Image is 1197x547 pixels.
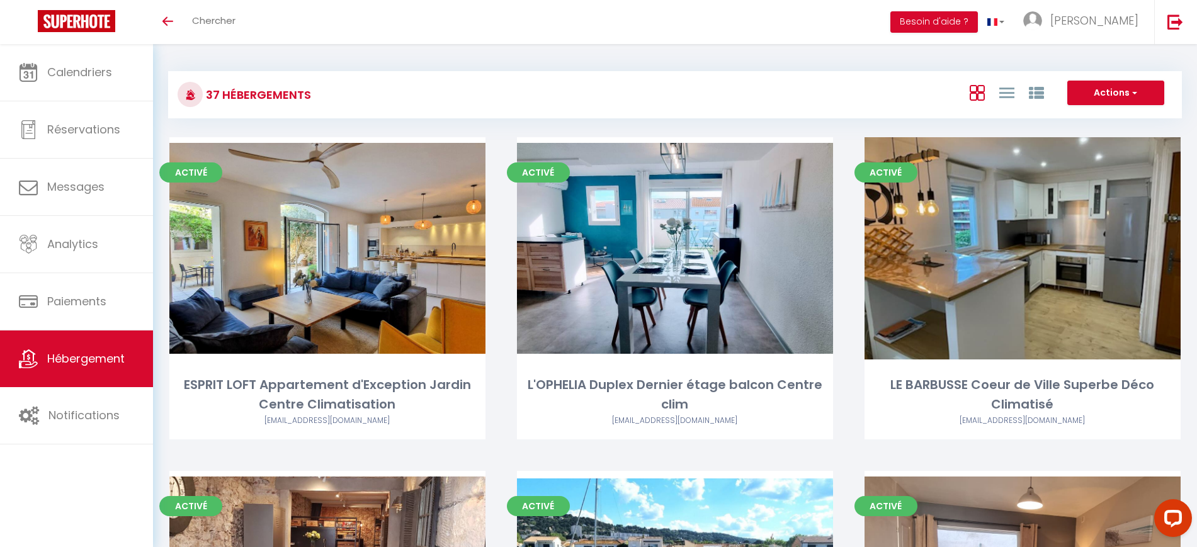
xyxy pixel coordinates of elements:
span: Chercher [192,14,235,27]
a: Vue en Liste [999,82,1014,103]
span: Hébergement [47,351,125,366]
a: Editer [637,235,713,261]
span: Notifications [48,407,120,423]
span: Réservations [47,121,120,137]
img: logout [1167,14,1183,30]
span: Activé [159,496,222,516]
span: Paiements [47,293,106,309]
img: ... [1023,11,1042,30]
span: Activé [507,496,570,516]
div: LE BARBUSSE Coeur de Ville Superbe Déco Climatisé [865,375,1181,415]
div: Airbnb [517,415,833,427]
span: Messages [47,179,105,195]
span: Activé [159,162,222,183]
button: Besoin d'aide ? [890,11,978,33]
span: Activé [507,162,570,183]
h3: 37 Hébergements [203,81,311,109]
div: Airbnb [865,415,1181,427]
a: Vue par Groupe [1029,82,1044,103]
div: L'OPHELIA Duplex Dernier étage balcon Centre clim [517,375,833,415]
span: Analytics [47,236,98,252]
span: [PERSON_NAME] [1050,13,1138,28]
span: Activé [854,496,917,516]
div: Airbnb [169,415,485,427]
button: Actions [1067,81,1164,106]
img: Super Booking [38,10,115,32]
a: Editer [290,235,365,261]
span: Calendriers [47,64,112,80]
span: Activé [854,162,917,183]
iframe: LiveChat chat widget [1144,494,1197,547]
div: ESPRIT LOFT Appartement d'Exception Jardin Centre Climatisation [169,375,485,415]
a: Vue en Box [970,82,985,103]
a: Editer [985,235,1060,261]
